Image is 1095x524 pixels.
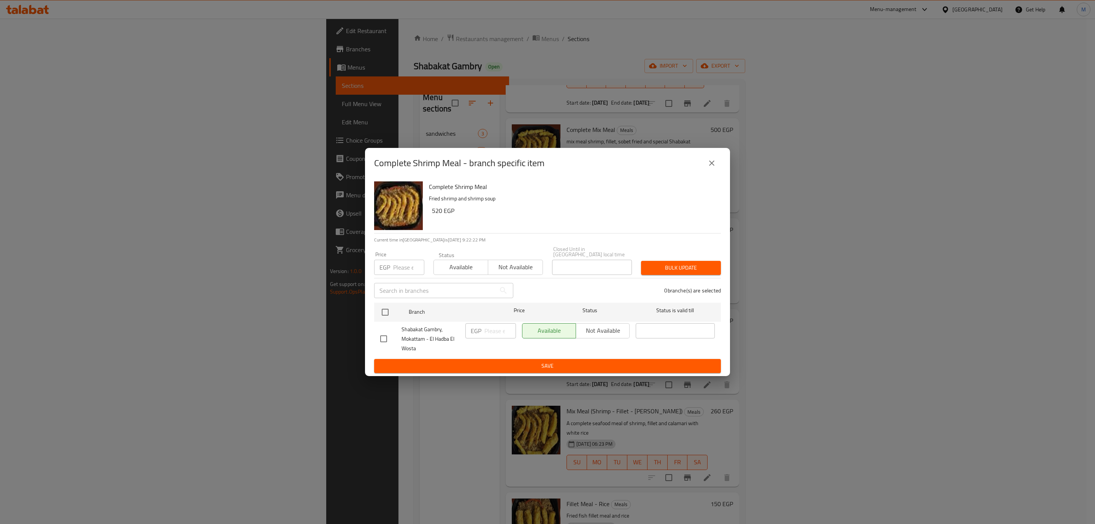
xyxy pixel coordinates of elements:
[494,306,544,315] span: Price
[429,194,715,203] p: Fried shrimp and shrimp soup
[437,262,485,273] span: Available
[401,325,459,353] span: Shabakat Gambry, Mokattam - El Hadba El Wosta
[374,181,423,230] img: Complete Shrimp Meal
[432,205,715,216] h6: 520 EGP
[433,260,488,275] button: Available
[703,154,721,172] button: close
[393,260,424,275] input: Please enter price
[647,263,715,273] span: Bulk update
[664,287,721,294] p: 0 branche(s) are selected
[551,306,630,315] span: Status
[374,359,721,373] button: Save
[374,237,721,243] p: Current time in [GEOGRAPHIC_DATA] is [DATE] 9:22:22 PM
[429,181,715,192] h6: Complete Shrimp Meal
[641,261,721,275] button: Bulk update
[488,260,543,275] button: Not available
[491,262,540,273] span: Not available
[484,323,516,338] input: Please enter price
[374,157,544,169] h2: Complete Shrimp Meal - branch specific item
[379,263,390,272] p: EGP
[471,326,481,335] p: EGP
[380,361,715,371] span: Save
[636,306,715,315] span: Status is valid till
[374,283,496,298] input: Search in branches
[409,307,488,317] span: Branch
